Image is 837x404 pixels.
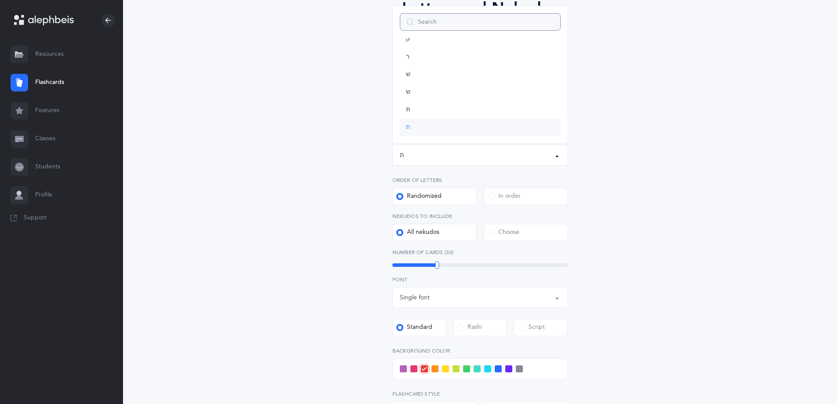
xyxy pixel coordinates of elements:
[396,192,442,201] div: Randomized
[406,53,409,61] span: ר
[392,347,568,355] label: Background color
[488,228,519,237] div: Choose
[24,214,47,222] span: Support
[457,323,482,332] div: Rashi
[400,13,561,31] input: Search
[396,228,439,237] div: All nekudos
[392,176,568,184] label: Order of letters
[400,293,430,302] div: Single font
[488,192,521,201] div: In order
[406,124,410,131] span: ת
[392,287,568,308] button: Single font
[392,212,568,220] label: Nekudos to include
[406,106,410,114] span: תּ
[392,276,568,284] label: Font
[392,145,568,166] button: ת
[406,71,410,79] span: שׁ
[392,248,568,256] label: Number of Cards (33)
[368,27,593,36] div: Choose your Flashcards options
[392,390,568,398] label: Flashcard Style
[406,36,410,44] span: ק
[793,360,826,393] iframe: Drift Widget Chat Controller
[396,323,432,332] div: Standard
[400,151,404,160] div: ת
[518,323,545,332] div: Script
[406,88,410,96] span: שׂ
